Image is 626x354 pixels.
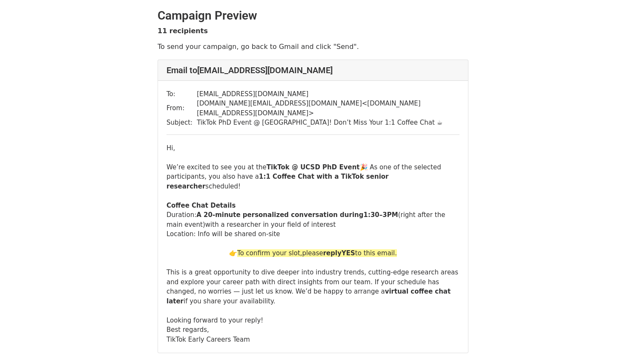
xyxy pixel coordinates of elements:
div: Hi, [167,143,459,153]
strong: 1:30–3 [363,211,387,219]
strong: YES [342,249,355,257]
strong: PM [387,211,398,219]
strong: virtual coffee chat later [167,288,451,305]
h2: Campaign Preview [158,9,468,23]
div: Duration: (right after the main event)with a researcher in your field of interest [167,210,459,229]
span: to this email. [355,249,397,257]
strong: A 20-minute personalized conversation during [196,211,363,219]
p: To send your campaign, go back to Gmail and click "Send". [158,42,468,51]
td: [DOMAIN_NAME][EMAIL_ADDRESS][DOMAIN_NAME] < [DOMAIN_NAME][EMAIL_ADDRESS][DOMAIN_NAME] > [197,99,459,118]
span: To confirm your slot, [237,249,302,257]
td: From: [167,99,197,118]
div: We’re excited to see you at the 🎉 As one of the selected participants, you also have a scheduled! [167,163,459,191]
div: Location: Info will be shared on-site [167,229,459,239]
h4: Email to [EMAIL_ADDRESS][DOMAIN_NAME] [167,65,459,75]
strong: Coffee Chat Details [167,202,235,209]
td: [EMAIL_ADDRESS][DOMAIN_NAME] [197,89,459,99]
td: TikTok PhD Event @ [GEOGRAPHIC_DATA]! Don’t Miss Your 1:1 Coffee Chat ☕ [197,118,459,128]
td: Subject: [167,118,197,128]
td: To: [167,89,197,99]
div: This is a great opportunity to dive deeper into industry trends, cutting-edge research areas and ... [167,268,459,306]
span: please [302,249,323,257]
div: Looking forward to your reply! [167,316,459,325]
strong: 11 recipients [158,27,208,35]
strong: reply [323,249,342,257]
strong: TikTok @ UCSD PhD Event [267,163,360,171]
div: 👉 [167,248,459,258]
strong: 1:1 Coffee Chat with a TikTok senior researcher [167,173,388,190]
div: Best regards, TikTok Early Careers Team [167,325,459,344]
